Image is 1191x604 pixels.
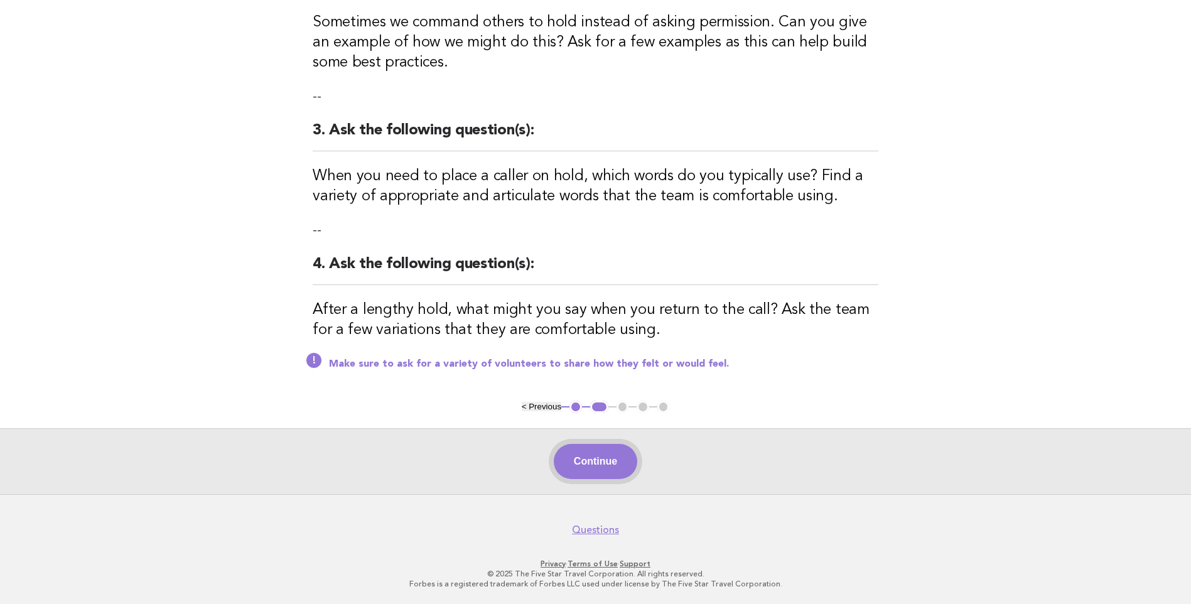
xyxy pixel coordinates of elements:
[313,254,878,285] h2: 4. Ask the following question(s):
[313,88,878,105] p: --
[212,559,980,569] p: · ·
[329,358,878,370] p: Make sure to ask for a variety of volunteers to share how they felt or would feel.
[313,300,878,340] h3: After a lengthy hold, what might you say when you return to the call? Ask the team for a few vari...
[620,559,650,568] a: Support
[212,569,980,579] p: © 2025 The Five Star Travel Corporation. All rights reserved.
[313,13,878,73] h3: Sometimes we command others to hold instead of asking permission. Can you give an example of how ...
[572,524,619,536] a: Questions
[212,579,980,589] p: Forbes is a registered trademark of Forbes LLC used under license by The Five Star Travel Corpora...
[522,402,561,411] button: < Previous
[569,401,582,413] button: 1
[554,444,637,479] button: Continue
[590,401,608,413] button: 2
[313,121,878,151] h2: 3. Ask the following question(s):
[541,559,566,568] a: Privacy
[313,222,878,239] p: --
[568,559,618,568] a: Terms of Use
[313,166,878,207] h3: When you need to place a caller on hold, which words do you typically use? Find a variety of appr...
